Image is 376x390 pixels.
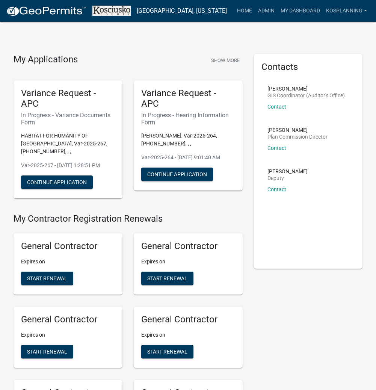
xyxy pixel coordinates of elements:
[27,275,67,281] span: Start Renewal
[14,213,243,224] h4: My Contractor Registration Renewals
[267,175,308,181] p: Deputy
[21,162,115,169] p: Var-2025-267 - [DATE] 1:28:51 PM
[21,241,115,252] h5: General Contractor
[267,186,286,192] a: Contact
[147,348,187,354] span: Start Renewal
[208,54,243,67] button: Show More
[21,331,115,339] p: Expires on
[21,272,73,285] button: Start Renewal
[21,175,93,189] button: Continue Application
[267,145,286,151] a: Contact
[21,132,115,156] p: HABITAT FOR HUMANITY OF [GEOGRAPHIC_DATA], Var-2025-267, [PHONE_NUMBER], , ,
[21,112,115,126] h6: In Progress - Variance Documents Form
[278,4,323,18] a: My Dashboard
[21,88,115,110] h5: Variance Request - APC
[141,88,235,110] h5: Variance Request - APC
[261,62,355,73] h5: Contacts
[14,54,78,65] h4: My Applications
[267,134,328,139] p: Plan Commission Director
[267,169,308,174] p: [PERSON_NAME]
[141,314,235,325] h5: General Contractor
[141,112,235,126] h6: In Progress - Hearing Information Form
[267,86,345,91] p: [PERSON_NAME]
[141,345,193,358] button: Start Renewal
[147,275,187,281] span: Start Renewal
[137,5,227,17] a: [GEOGRAPHIC_DATA], [US_STATE]
[21,258,115,266] p: Expires on
[141,168,213,181] button: Continue Application
[234,4,255,18] a: Home
[92,6,131,16] img: Kosciusko County, Indiana
[141,331,235,339] p: Expires on
[267,93,345,98] p: GIS Coordinator (Auditor's Office)
[255,4,278,18] a: Admin
[141,241,235,252] h5: General Contractor
[141,154,235,162] p: Var-2025-264 - [DATE] 9:01:40 AM
[21,314,115,325] h5: General Contractor
[267,127,328,133] p: [PERSON_NAME]
[267,104,286,110] a: Contact
[21,345,73,358] button: Start Renewal
[141,132,235,148] p: [PERSON_NAME], Var-2025-264, [PHONE_NUMBER], , ,
[323,4,370,18] a: kosplanning
[141,272,193,285] button: Start Renewal
[141,258,235,266] p: Expires on
[27,348,67,354] span: Start Renewal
